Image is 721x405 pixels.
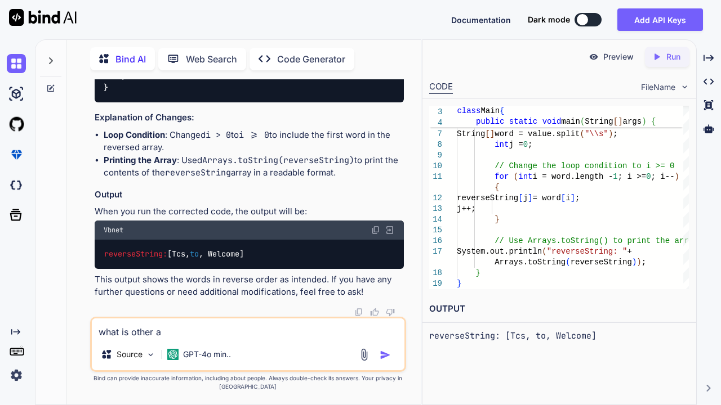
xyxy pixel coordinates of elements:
[7,366,26,385] img: settings
[519,172,533,181] span: int
[457,279,461,288] span: }
[608,129,613,138] span: )
[480,106,500,115] span: Main
[104,249,167,259] span: reverseString:
[277,52,345,66] p: Code Generator
[613,119,618,128] span: 3
[104,129,404,154] li: : Changed to to include the first word in the reversed array.
[561,193,566,202] span: [
[429,278,442,289] div: 19
[90,374,407,391] p: Bind can provide inaccurate information, including about people. Always double-check its answers....
[429,236,442,246] div: 16
[641,82,675,93] span: FileName
[647,172,651,181] span: 0
[666,51,680,62] p: Run
[542,247,547,256] span: (
[566,193,571,202] span: i
[561,117,580,126] span: main
[429,214,442,225] div: 14
[190,249,199,259] span: to
[429,268,442,278] div: 18
[523,140,528,149] span: 0
[385,225,395,235] img: Open in Browser
[627,247,632,256] span: +
[509,117,537,126] span: static
[566,119,580,128] span: new
[623,117,642,126] span: args
[476,117,504,126] span: public
[429,129,442,139] div: 7
[533,193,561,202] span: = word
[551,119,556,128] span: [
[603,51,634,62] p: Preview
[613,117,618,126] span: [
[585,129,608,138] span: "\\s"
[642,117,646,126] span: )
[675,172,679,181] span: )
[183,349,231,360] p: GPT-4o min..
[429,107,442,118] span: 3
[495,258,566,267] span: Arrays.toString
[457,204,476,213] span: j++;
[371,226,380,235] img: copy
[571,258,632,267] span: reverseString
[651,117,656,126] span: {
[618,172,646,181] span: ; i >=
[457,119,551,128] span: String reverseString
[547,247,627,256] span: "reverseString: "
[495,183,500,192] span: {
[457,106,480,115] span: class
[92,318,405,339] textarea: what is other a
[451,15,511,25] span: Documentation
[617,8,703,31] button: Add API Keys
[542,117,562,126] span: void
[495,161,675,170] span: // Change the loop condition to i >= 0
[561,119,566,128] span: =
[104,129,165,140] strong: Loop Condition
[146,350,155,359] img: Pick Models
[490,129,495,138] span: ]
[495,140,509,149] span: int
[7,175,26,195] img: darkCloudIdeIcon
[509,140,523,149] span: j =
[618,117,622,126] span: ]
[495,172,509,181] span: for
[429,172,442,182] div: 11
[557,119,561,128] span: ]
[528,14,570,25] span: Dark mode
[9,9,77,26] img: Bind AI
[457,129,485,138] span: String
[533,172,613,181] span: i = word.length -
[495,236,698,245] span: // Use Arrays.toString() to print the array
[528,140,532,149] span: ;
[451,14,511,26] button: Documentation
[117,349,143,360] p: Source
[95,273,404,299] p: This output shows the words in reverse order as intended. If you have any further questions or ne...
[104,154,404,179] li: : Used to print the contents of the array in a readable format.
[429,204,442,214] div: 13
[429,118,442,128] span: 4
[585,117,613,126] span: String
[429,246,442,257] div: 17
[651,172,675,181] span: ; i--
[632,258,637,267] span: )
[429,330,689,343] pre: reverseString: [Tcs, to, Welcome]
[514,172,518,181] span: (
[580,117,585,126] span: (
[206,129,231,141] code: i > 0
[370,308,379,317] img: like
[354,308,363,317] img: copy
[566,258,571,267] span: (
[519,193,523,202] span: [
[380,349,391,361] img: icon
[358,348,371,361] img: attachment
[95,188,404,201] h3: Output
[104,226,123,235] span: Vbnet
[7,115,26,134] img: githubLight
[429,139,442,150] div: 8
[457,193,518,202] span: reverseString
[613,129,618,138] span: ;
[115,52,146,66] p: Bind AI
[637,258,642,267] span: )
[429,161,442,172] div: 10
